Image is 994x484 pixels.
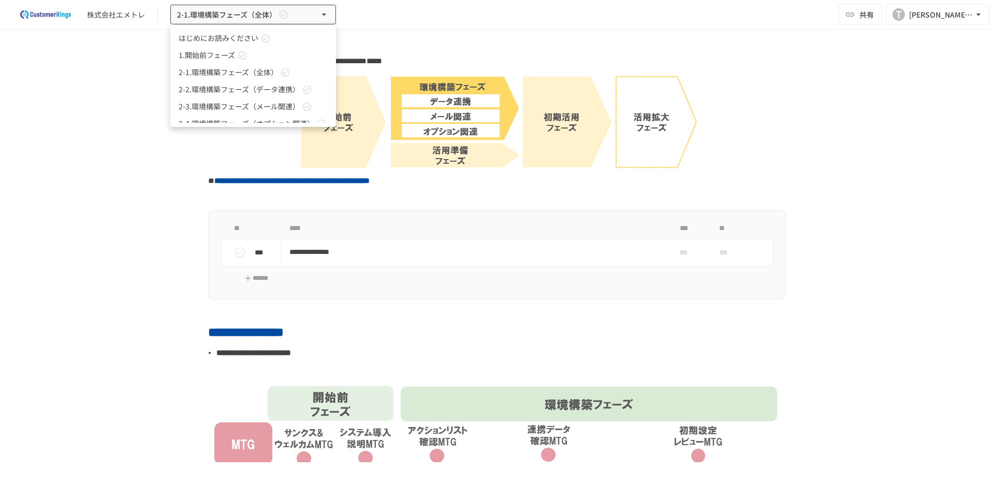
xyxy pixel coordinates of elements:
[179,33,258,44] span: はじめにお読みください
[179,67,278,78] span: 2-1.環境構築フェーズ（全体）
[179,101,300,112] span: 2-3.環境構築フェーズ（メール関連）
[179,50,235,61] span: 1.開始前フェーズ
[179,84,300,95] span: 2-2.環境構築フェーズ（データ連携）
[179,118,314,129] span: 2-4.環境構築フェーズ（オプション関連）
